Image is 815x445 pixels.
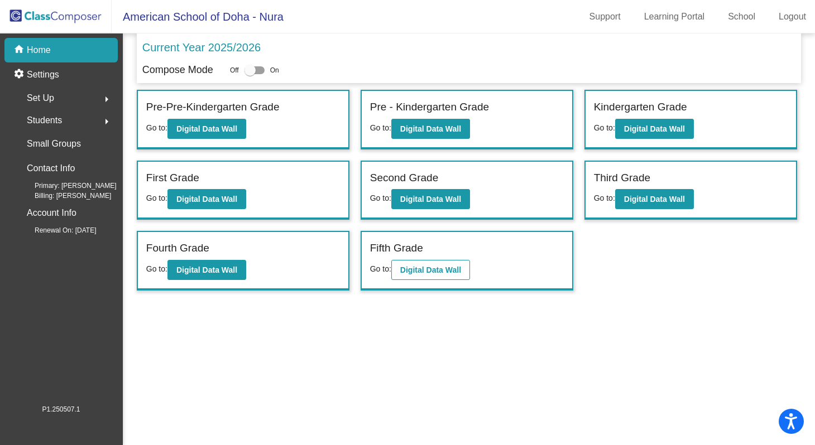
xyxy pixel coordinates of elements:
[624,195,685,204] b: Digital Data Wall
[27,90,54,106] span: Set Up
[146,194,167,202] span: Go to:
[391,189,470,209] button: Digital Data Wall
[17,181,117,191] span: Primary: [PERSON_NAME]
[146,240,209,257] label: Fourth Grade
[391,260,470,280] button: Digital Data Wall
[146,99,280,115] label: Pre-Pre-Kindergarten Grade
[27,68,59,81] p: Settings
[13,68,27,81] mat-icon: settings
[370,194,391,202] span: Go to:
[391,119,470,139] button: Digital Data Wall
[624,124,685,133] b: Digital Data Wall
[27,113,62,128] span: Students
[146,170,199,186] label: First Grade
[719,8,764,26] a: School
[594,170,650,186] label: Third Grade
[400,195,461,204] b: Digital Data Wall
[27,136,81,152] p: Small Groups
[167,260,246,280] button: Digital Data Wall
[594,123,615,132] span: Go to:
[112,8,284,26] span: American School of Doha - Nura
[176,124,237,133] b: Digital Data Wall
[594,194,615,202] span: Go to:
[581,8,630,26] a: Support
[146,264,167,273] span: Go to:
[635,8,714,26] a: Learning Portal
[230,65,239,75] span: Off
[13,43,27,57] mat-icon: home
[167,119,246,139] button: Digital Data Wall
[146,123,167,132] span: Go to:
[100,115,113,128] mat-icon: arrow_right
[770,8,815,26] a: Logout
[167,189,246,209] button: Digital Data Wall
[270,65,279,75] span: On
[370,123,391,132] span: Go to:
[17,191,111,201] span: Billing: [PERSON_NAME]
[176,265,237,274] b: Digital Data Wall
[615,189,694,209] button: Digital Data Wall
[400,265,461,274] b: Digital Data Wall
[176,195,237,204] b: Digital Data Wall
[27,43,51,57] p: Home
[370,264,391,273] span: Go to:
[370,240,423,257] label: Fifth Grade
[370,99,489,115] label: Pre - Kindergarten Grade
[142,39,261,56] p: Current Year 2025/2026
[615,119,694,139] button: Digital Data Wall
[400,124,461,133] b: Digital Data Wall
[594,99,687,115] label: Kindergarten Grade
[27,205,76,221] p: Account Info
[370,170,439,186] label: Second Grade
[100,93,113,106] mat-icon: arrow_right
[17,225,96,235] span: Renewal On: [DATE]
[27,161,75,176] p: Contact Info
[142,62,213,78] p: Compose Mode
